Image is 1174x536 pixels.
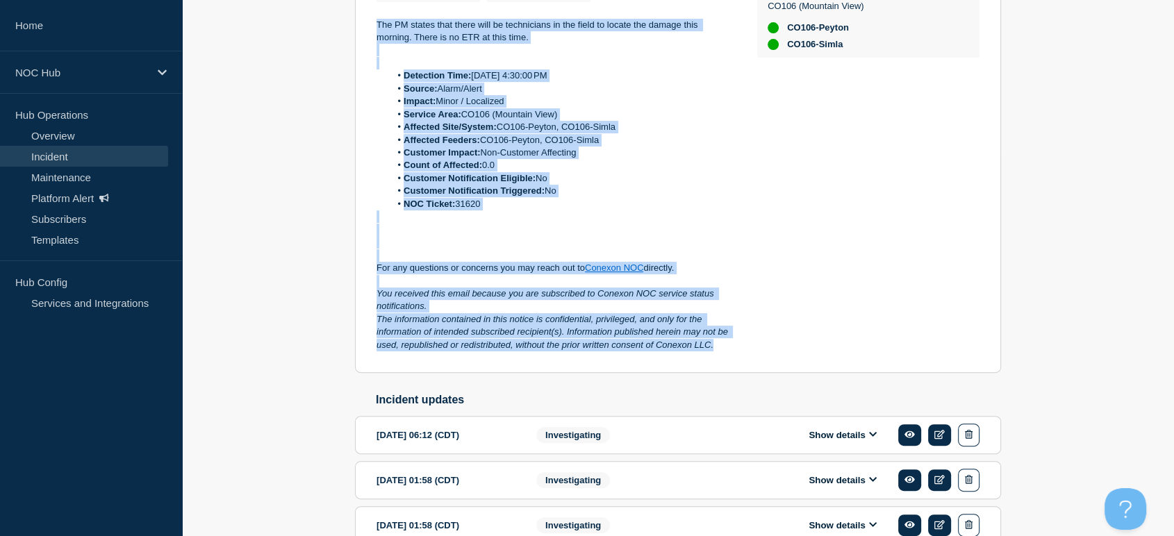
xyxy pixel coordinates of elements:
[390,134,736,146] li: CO106-Peyton, CO106-Simla
[1105,488,1146,530] iframe: Help Scout Beacon - Open
[15,67,149,78] p: NOC Hub
[390,121,736,133] li: CO106-Peyton, CO106-Simla
[404,199,455,209] strong: NOC Ticket:
[768,39,779,50] div: up
[787,39,843,50] span: CO106-Simla
[404,160,482,170] strong: Count of Affected:
[377,424,515,446] div: [DATE] 06:12 (CDT)
[390,69,736,82] li: [DATE] 4:30:00 PM
[404,96,436,106] strong: Impact:
[390,198,736,210] li: 31620
[404,70,471,81] strong: Detection Time:
[804,474,881,486] button: Show details
[390,95,736,108] li: Minor / Localized
[536,517,610,533] span: Investigating
[768,22,779,33] div: up
[404,122,497,132] strong: Affected Site/System:
[585,262,644,273] a: Conexon NOC
[390,108,736,121] li: CO106 (Mountain View)
[404,109,461,119] strong: Service Area:
[404,173,536,183] strong: Customer Notification Eligible:
[377,469,515,492] div: [DATE] 01:58 (CDT)
[536,427,610,443] span: Investigating
[404,135,480,145] strong: Affected Feeders:
[804,429,881,441] button: Show details
[404,83,437,94] strong: Source:
[768,1,864,11] p: CO106 (Mountain View)
[404,185,545,196] strong: Customer Notification Triggered:
[787,22,849,33] span: CO106-Peyton
[377,314,730,350] em: The information contained in this notice is confidential, privileged, and only for the informatio...
[404,147,481,158] strong: Customer Impact:
[390,83,736,95] li: Alarm/Alert
[390,146,736,159] li: Non-Customer Affecting
[536,472,610,488] span: Investigating
[377,288,716,311] em: You received this email because you are subscribed to Conexon NOC service status notifications.
[390,185,736,197] li: No
[377,262,735,274] p: For any questions or concerns you may reach out to directly.
[804,519,881,531] button: Show details
[376,394,1001,406] h2: Incident updates
[377,19,735,44] p: The PM states that there will be technicians in the field to locate the damage this morning. Ther...
[390,159,736,171] li: 0.0
[390,172,736,185] li: No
